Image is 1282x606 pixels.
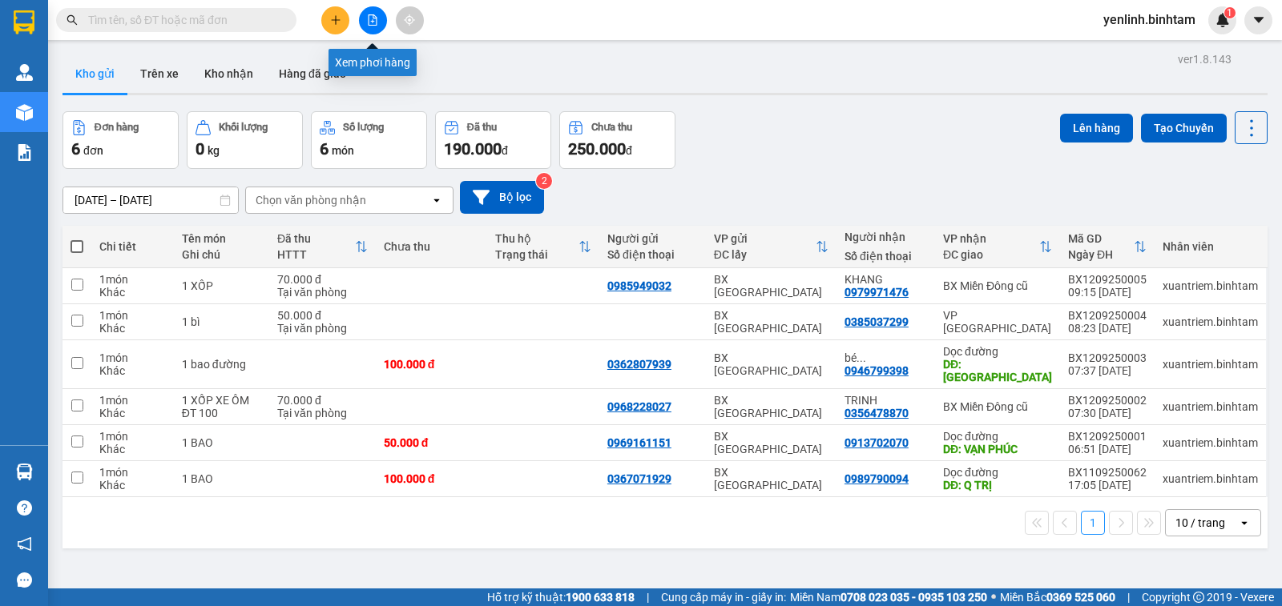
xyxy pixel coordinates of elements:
div: 0913702070 [845,436,909,449]
div: BX [GEOGRAPHIC_DATA] [714,351,828,377]
div: Số lượng [343,122,384,133]
div: DĐ: VẠN PHÚC [943,443,1052,456]
div: VP [GEOGRAPHIC_DATA] [943,309,1052,335]
div: 10 / trang [1175,515,1225,531]
div: 70.000 đ [277,394,368,407]
div: 1 BAO [182,436,261,449]
div: Khối lượng [219,122,268,133]
span: đơn [83,144,103,157]
div: 1 món [99,430,166,443]
div: 1 XỐP XE ÔM ĐT 100 [182,394,261,419]
div: xuantriem.binhtam [1163,436,1258,449]
div: Dọc đường [943,345,1052,358]
div: Tại văn phòng [277,407,368,419]
strong: 1900 633 818 [566,591,635,604]
span: | [1127,588,1130,606]
button: plus [321,6,349,34]
button: caret-down [1244,6,1272,34]
div: xuantriem.binhtam [1163,315,1258,328]
div: Khác [99,364,166,377]
button: Lên hàng [1060,114,1133,142]
div: Chọn văn phòng nhận [256,192,366,208]
th: Toggle SortBy [487,226,599,268]
div: 06:51 [DATE] [1068,443,1147,456]
div: Đơn hàng [95,122,139,133]
span: 190.000 [444,139,502,159]
div: Tại văn phòng [277,286,368,299]
div: Khác [99,443,166,456]
div: 0385037299 [845,315,909,328]
div: 0989790094 [845,472,909,485]
div: 1 món [99,351,166,364]
div: BX1209250004 [1068,309,1147,322]
button: Khối lượng0kg [187,111,303,169]
div: 09:15 [DATE] [1068,286,1147,299]
div: Ghi chú [182,248,261,261]
span: ⚪️ [991,594,996,600]
span: 6 [320,139,329,159]
span: | [647,588,649,606]
div: Đã thu [277,232,355,245]
span: plus [330,14,341,26]
div: Ngày ĐH [1068,248,1134,261]
div: Xem phơi hàng [329,49,417,76]
span: question-circle [17,500,32,516]
sup: 1 [1224,7,1236,18]
div: 0985949032 [607,279,671,292]
div: 50.000 đ [277,309,368,322]
sup: 2 [536,173,552,189]
div: xuantriem.binhtam [1163,472,1258,485]
div: bé như/0966723738 [845,351,927,364]
div: KHANG [845,273,927,286]
th: Toggle SortBy [269,226,376,268]
span: 1 [1227,7,1232,18]
div: Chi tiết [99,240,166,253]
div: BX1109250062 [1068,466,1147,479]
div: Thu hộ [495,232,579,245]
img: solution-icon [16,144,33,161]
div: Đã thu [467,122,497,133]
span: đ [626,144,632,157]
span: caret-down [1252,13,1266,27]
span: Miền Nam [790,588,987,606]
div: 0362807939 [607,358,671,371]
strong: 0708 023 035 - 0935 103 250 [841,591,987,604]
div: 08:23 [DATE] [1068,322,1147,335]
img: icon-new-feature [1215,13,1230,27]
div: 0968228027 [607,400,671,413]
button: Kho nhận [191,54,266,93]
div: 1 món [99,466,166,479]
span: 250.000 [568,139,626,159]
div: Dọc đường [943,466,1052,479]
div: 0946799398 [845,364,909,377]
span: món [332,144,354,157]
div: Tên món [182,232,261,245]
button: Tạo Chuyến [1141,114,1227,142]
div: Khác [99,286,166,299]
div: BX [GEOGRAPHIC_DATA] [714,394,828,419]
th: Toggle SortBy [1060,226,1155,268]
div: 1 món [99,394,166,407]
button: Trên xe [127,54,191,93]
div: xuantriem.binhtam [1163,279,1258,292]
div: Chưa thu [384,240,480,253]
img: warehouse-icon [16,464,33,480]
div: 07:30 [DATE] [1068,407,1147,419]
div: 1 BAO [182,472,261,485]
div: 50.000 đ [384,436,480,449]
div: TRINH [845,394,927,407]
div: Tại văn phòng [277,322,368,335]
div: Người nhận [845,231,927,243]
div: 1 bì [182,315,261,328]
span: 0 [196,139,204,159]
div: BX Miền Đông cũ [943,400,1052,413]
div: ver 1.8.143 [1178,50,1232,68]
span: aim [404,14,415,26]
div: BX1209250001 [1068,430,1147,443]
div: Số điện thoại [607,248,698,261]
div: Người gửi [607,232,698,245]
div: Khác [99,407,166,419]
div: ĐC lấy [714,248,816,261]
span: 6 [71,139,80,159]
img: logo-vxr [14,10,34,34]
